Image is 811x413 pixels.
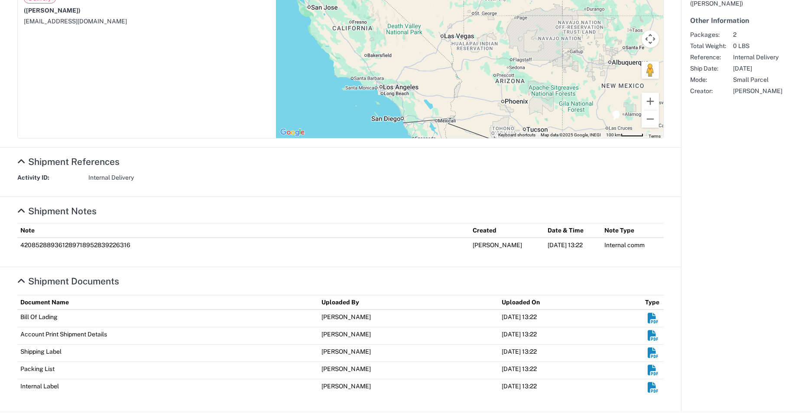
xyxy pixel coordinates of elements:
[603,132,646,138] button: Map Scale: 100 km per 48 pixels
[648,382,659,393] em: Download
[17,156,120,167] a: Hide Details
[733,53,782,61] span: Internal Delivery
[88,174,134,182] span: Internal Delivery
[318,379,499,397] td: [PERSON_NAME]
[733,76,782,84] span: Small Parcel
[642,110,659,128] button: Zoom out
[17,295,664,396] table: Shipment Documents
[17,327,318,345] td: Account Print Shipment Details
[17,379,318,397] td: Internal Label
[498,132,535,138] button: Keyboard shortcuts
[601,223,664,238] th: Note Type
[17,345,318,362] td: Shipping Label
[17,276,119,287] a: Hide Details
[318,362,499,379] td: [PERSON_NAME]
[318,295,499,310] th: Uploaded By
[690,65,726,72] span: Ship Date:
[642,93,659,110] button: Zoom in
[24,17,270,25] div: [EMAIL_ADDRESS][DOMAIN_NAME]
[17,223,470,238] th: Note
[733,65,782,72] span: [DATE]
[499,310,642,327] td: [DATE] 13:22
[690,76,726,84] span: Mode:
[470,223,545,238] th: Created
[648,330,659,341] em: Download
[642,30,659,48] button: Map camera controls
[733,42,782,50] span: 0 LBS
[17,310,318,327] td: Bill Of Lading
[278,127,307,138] img: Google
[649,134,661,139] a: Terms
[642,295,664,310] th: Type
[318,327,499,345] td: [PERSON_NAME]
[499,295,642,310] th: Uploaded On
[733,87,782,95] span: [PERSON_NAME]
[318,310,499,327] td: [PERSON_NAME]
[648,348,659,358] em: Download
[690,31,726,39] span: Packages:
[278,127,307,138] a: Open this area in Google Maps (opens a new window)
[733,31,782,39] span: 2
[690,87,726,95] span: Creator:
[541,132,601,137] span: Map data ©2025 Google, INEGI
[470,238,545,252] td: [PERSON_NAME]
[499,345,642,362] td: [DATE] 13:22
[17,362,318,379] td: Packing List
[17,295,318,310] th: Document Name
[499,327,642,345] td: [DATE] 13:22
[17,223,664,252] table: Shipment Notes
[17,174,82,182] strong: Activity ID:
[648,313,659,324] em: Download
[545,238,601,252] td: [DATE] 13:22
[601,238,664,252] td: Internal comm
[17,238,470,252] td: 420852889361289718952839226316
[690,42,726,50] span: Total Weight:
[545,223,601,238] th: Date & Time
[24,7,81,14] span: ([PERSON_NAME])
[642,61,659,79] button: Drag Pegman onto the map to open Street View
[318,345,499,362] td: [PERSON_NAME]
[690,16,802,25] h5: Other Information
[648,365,659,376] em: Download
[17,206,97,216] a: Hide Details
[606,132,621,137] span: 100 km
[690,53,726,61] span: Reference:
[499,379,642,397] td: [DATE] 13:22
[499,362,642,379] td: [DATE] 13:22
